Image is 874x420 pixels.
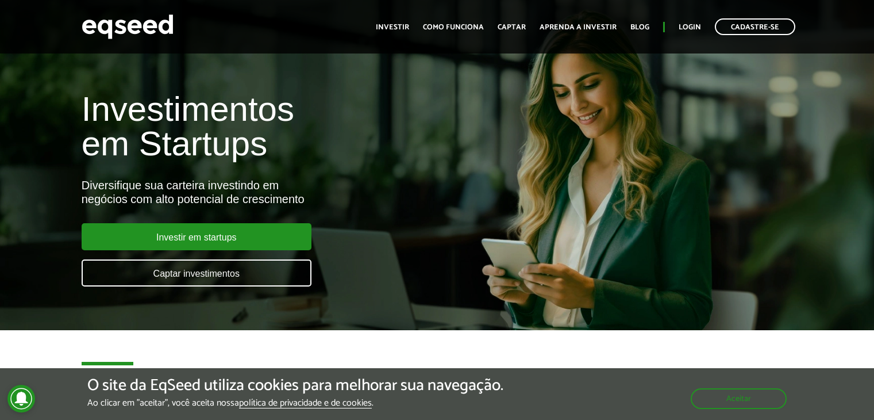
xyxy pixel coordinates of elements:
a: Investir em startups [82,223,311,250]
h1: Investimentos em Startups [82,92,502,161]
a: Captar investimentos [82,259,311,287]
a: política de privacidade e de cookies [239,399,372,408]
div: Diversifique sua carteira investindo em negócios com alto potencial de crescimento [82,178,502,206]
a: Cadastre-se [715,18,795,35]
a: Aprenda a investir [540,24,617,31]
h5: O site da EqSeed utiliza cookies para melhorar sua navegação. [87,377,503,395]
img: EqSeed [82,12,174,42]
a: Blog [630,24,649,31]
a: Investir [376,24,409,31]
p: Ao clicar em "aceitar", você aceita nossa . [87,398,503,408]
a: Login [679,24,701,31]
a: Captar [498,24,526,31]
a: Como funciona [423,24,484,31]
button: Aceitar [691,388,787,409]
